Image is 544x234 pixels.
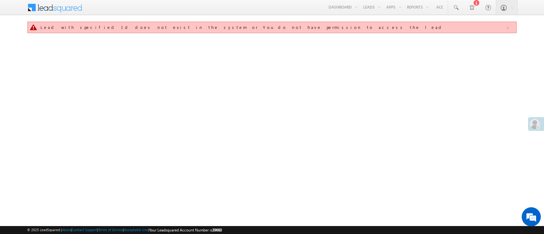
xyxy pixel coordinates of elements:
[124,228,148,232] a: Acceptable Use
[212,228,222,232] span: 39660
[62,228,71,232] a: About
[72,228,97,232] a: Contact Support
[27,227,222,233] span: © 2025 LeadSquared | | | | |
[149,228,222,232] span: Your Leadsquared Account Number is
[40,25,505,30] div: Lead with specified Id does not exist in the system or You do not have permission to access the lead
[98,228,123,232] a: Terms of Service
